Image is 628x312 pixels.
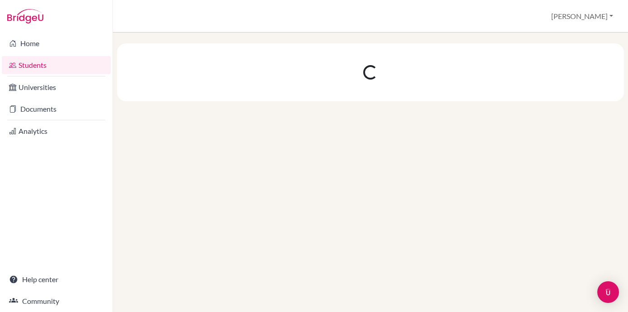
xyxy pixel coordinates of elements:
[2,122,111,140] a: Analytics
[2,100,111,118] a: Documents
[7,9,43,24] img: Bridge-U
[2,78,111,96] a: Universities
[2,34,111,52] a: Home
[2,56,111,74] a: Students
[2,270,111,288] a: Help center
[2,292,111,310] a: Community
[547,8,617,25] button: [PERSON_NAME]
[597,281,619,303] div: Open Intercom Messenger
